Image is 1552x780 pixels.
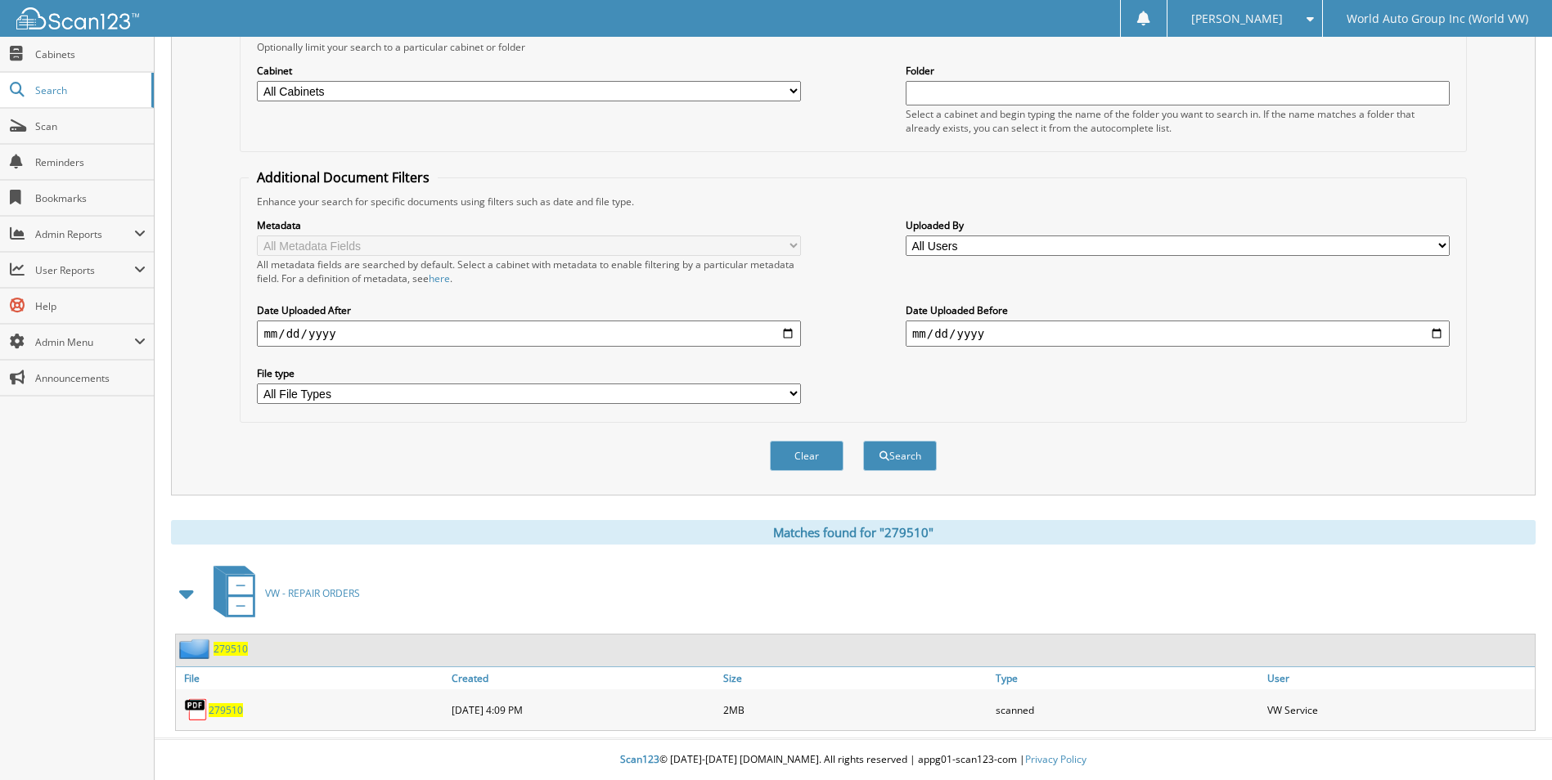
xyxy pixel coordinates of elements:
div: Matches found for "279510" [171,520,1536,545]
input: start [257,321,801,347]
span: Admin Reports [35,227,134,241]
span: World Auto Group Inc (World VW) [1347,14,1528,24]
span: Scan [35,119,146,133]
span: Cabinets [35,47,146,61]
legend: Additional Document Filters [249,168,438,186]
input: end [906,321,1450,347]
a: Created [448,667,719,689]
div: scanned [992,693,1263,726]
img: folder2.png [179,639,214,659]
div: [DATE] 4:09 PM [448,693,719,726]
img: PDF.png [184,697,209,722]
label: Date Uploaded After [257,303,801,317]
label: Folder [906,64,1450,78]
label: Cabinet [257,64,801,78]
a: 279510 [214,642,248,656]
span: User Reports [35,263,134,277]
a: Privacy Policy [1025,752,1086,766]
span: Bookmarks [35,191,146,205]
div: Select a cabinet and begin typing the name of the folder you want to search in. If the name match... [906,107,1450,135]
div: Optionally limit your search to a particular cabinet or folder [249,40,1457,54]
div: VW Service [1263,693,1535,726]
div: 2MB [719,693,991,726]
span: [PERSON_NAME] [1191,14,1283,24]
a: Type [992,667,1263,689]
a: Size [719,667,991,689]
div: © [DATE]-[DATE] [DOMAIN_NAME]. All rights reserved | appg01-scan123-com | [155,740,1552,780]
a: here [429,271,450,285]
span: Announcements [35,371,146,385]
label: File type [257,366,801,380]
span: Reminders [35,155,146,169]
a: User [1263,667,1535,689]
span: Scan123 [620,752,659,766]
span: Admin Menu [35,335,134,349]
span: VW - REPAIR ORDERS [265,586,360,600]
button: Clear [770,441,843,471]
a: VW - REPAIR ORDERS [204,561,360,625]
a: 279510 [209,703,243,717]
label: Uploaded By [906,218,1450,232]
div: Enhance your search for specific documents using filters such as date and file type. [249,195,1457,208]
label: Date Uploaded Before [906,303,1450,317]
span: Search [35,83,143,97]
img: scan123-logo-white.svg [16,7,139,29]
label: Metadata [257,218,801,232]
span: Help [35,299,146,313]
div: All metadata fields are searched by default. Select a cabinet with metadata to enable filtering b... [257,258,801,285]
a: File [176,667,448,689]
button: Search [863,441,937,471]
